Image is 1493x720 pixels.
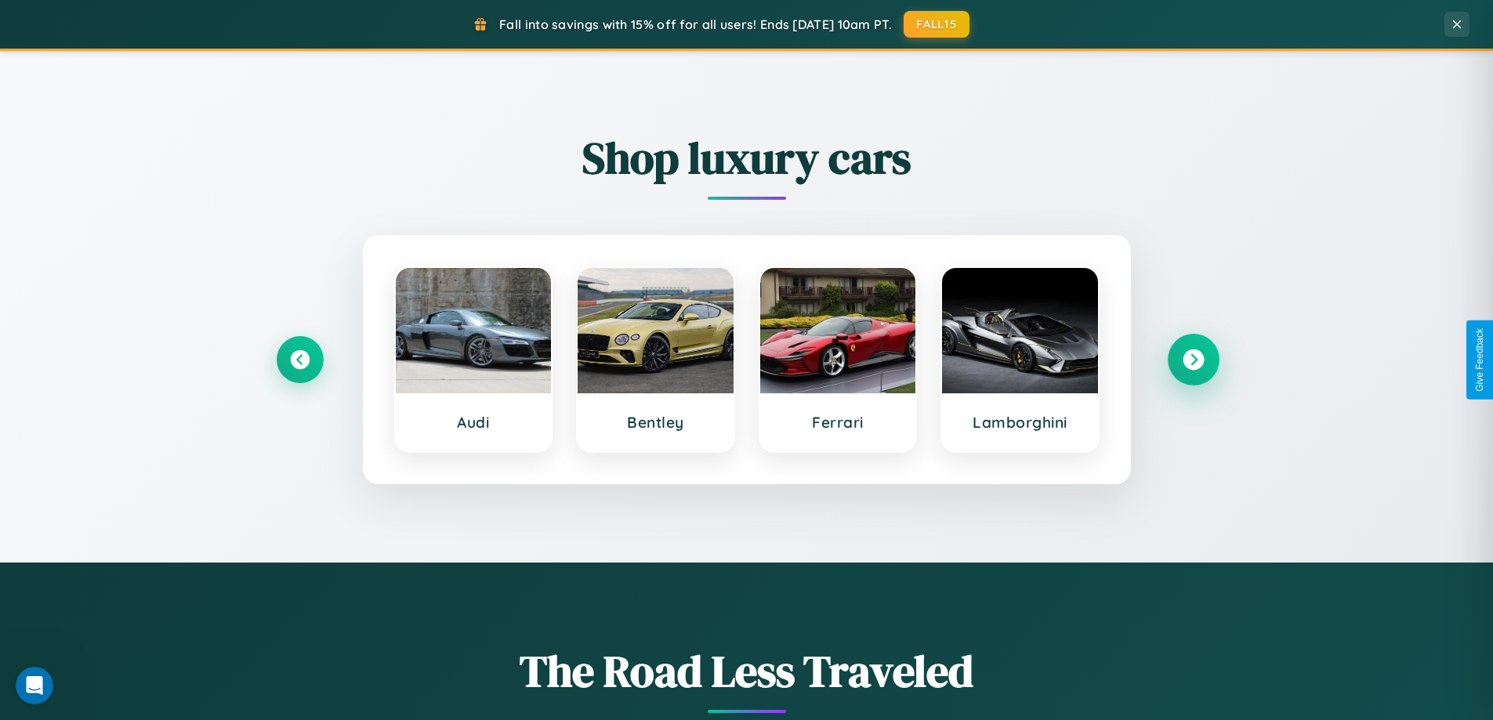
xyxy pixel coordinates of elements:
[958,413,1082,432] h3: Lamborghini
[499,16,892,32] span: Fall into savings with 15% off for all users! Ends [DATE] 10am PT.
[277,641,1217,701] h1: The Road Less Traveled
[776,413,901,432] h3: Ferrari
[411,413,536,432] h3: Audi
[16,667,53,704] iframe: Intercom live chat
[277,128,1217,188] h2: Shop luxury cars
[904,11,969,38] button: FALL15
[593,413,718,432] h3: Bentley
[1474,328,1485,392] div: Give Feedback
